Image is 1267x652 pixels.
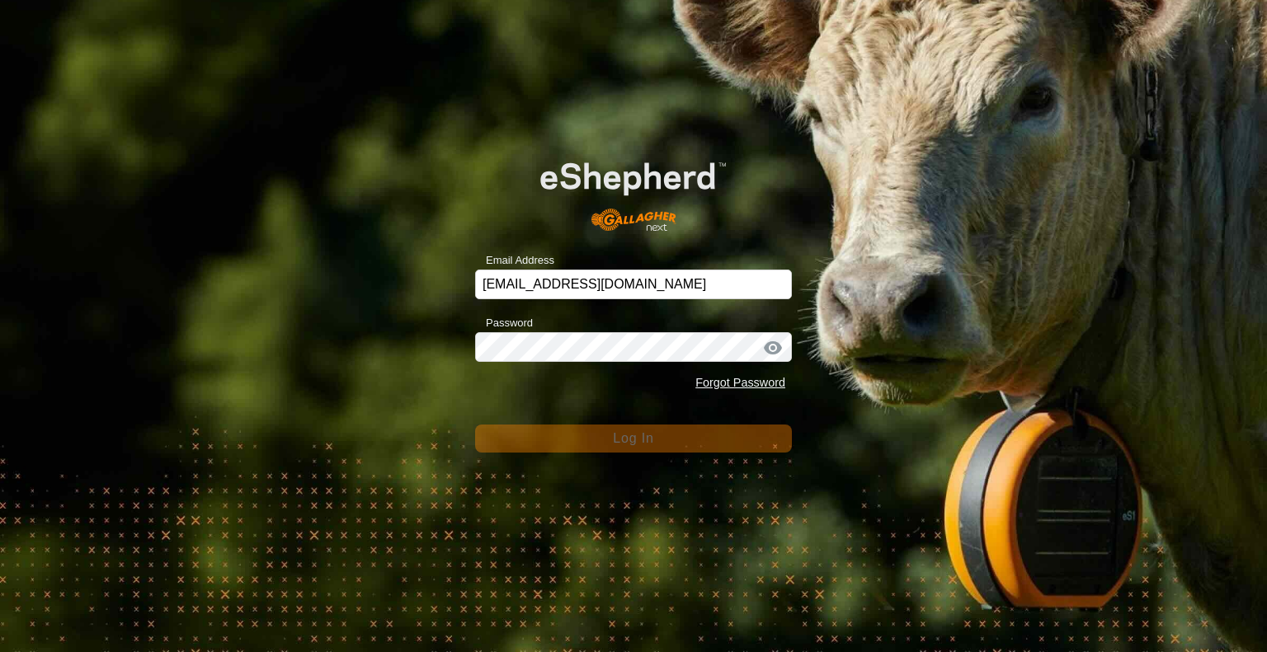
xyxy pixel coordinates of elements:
[695,376,785,389] a: Forgot Password
[475,252,554,269] label: Email Address
[613,431,653,445] span: Log In
[475,270,792,299] input: Email Address
[506,136,760,244] img: E-shepherd Logo
[475,425,792,453] button: Log In
[475,315,533,331] label: Password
